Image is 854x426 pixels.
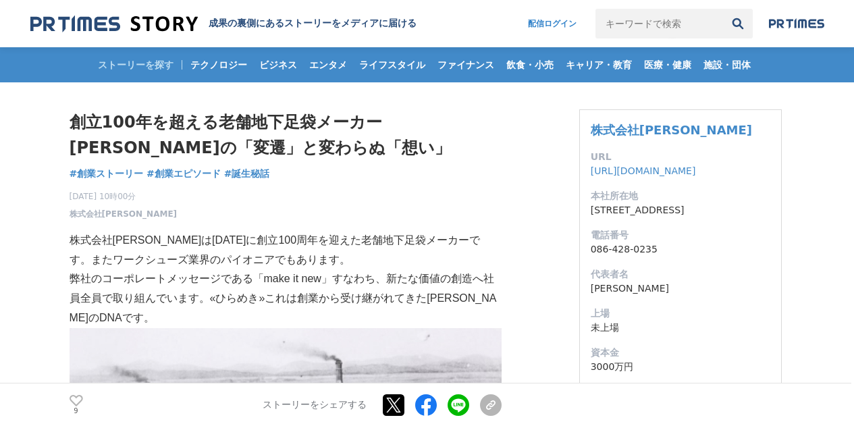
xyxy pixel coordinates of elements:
h2: 成果の裏側にあるストーリーをメディアに届ける [209,18,417,30]
dt: URL [591,150,770,164]
a: ビジネス [254,47,302,82]
a: ライフスタイル [354,47,431,82]
span: [DATE] 10時00分 [70,190,178,203]
span: ビジネス [254,59,302,71]
a: 飲食・小売 [501,47,559,82]
span: ライフスタイル [354,59,431,71]
a: #創業ストーリー [70,167,144,181]
a: #誕生秘話 [224,167,270,181]
a: [URL][DOMAIN_NAME] [591,165,696,176]
dt: 上場 [591,307,770,321]
dd: [STREET_ADDRESS] [591,203,770,217]
input: キーワードで検索 [595,9,723,38]
span: #創業エピソード [146,167,221,180]
dd: 未上場 [591,321,770,335]
p: ストーリーをシェアする [263,399,367,411]
a: キャリア・教育 [560,47,637,82]
dd: 3000万円 [591,360,770,374]
a: テクノロジー [185,47,252,82]
button: 検索 [723,9,753,38]
p: 株式会社[PERSON_NAME]は[DATE]に創立100周年を迎えた老舗地下足袋メーカーです。またワークシューズ業界のパイオニアでもあります。 [70,231,502,270]
a: 配信ログイン [514,9,590,38]
span: テクノロジー [185,59,252,71]
span: エンタメ [304,59,352,71]
a: 成果の裏側にあるストーリーをメディアに届ける 成果の裏側にあるストーリーをメディアに届ける [30,15,417,33]
a: 施設・団体 [698,47,756,82]
img: 成果の裏側にあるストーリーをメディアに届ける [30,15,198,33]
dd: [PERSON_NAME] [591,282,770,296]
dt: 本社所在地 [591,189,770,203]
img: prtimes [769,18,824,29]
dt: 代表者名 [591,267,770,282]
a: エンタメ [304,47,352,82]
span: 医療・健康 [639,59,697,71]
span: 施設・団体 [698,59,756,71]
a: #創業エピソード [146,167,221,181]
span: キャリア・教育 [560,59,637,71]
a: 医療・健康 [639,47,697,82]
span: ファイナンス [432,59,500,71]
dt: 資本金 [591,346,770,360]
a: 株式会社[PERSON_NAME] [70,208,178,220]
h1: 創立100年を超える老舗地下足袋メーカー[PERSON_NAME]の「変遷」と変わらぬ「想い」 [70,109,502,161]
dt: 電話番号 [591,228,770,242]
a: 株式会社[PERSON_NAME] [591,123,752,137]
a: ファイナンス [432,47,500,82]
span: #誕生秘話 [224,167,270,180]
span: 飲食・小売 [501,59,559,71]
span: #創業ストーリー [70,167,144,180]
p: 9 [70,408,83,415]
dd: 086-428-0235 [591,242,770,257]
